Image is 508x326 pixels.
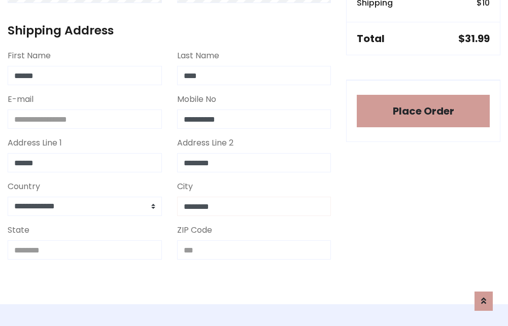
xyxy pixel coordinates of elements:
[8,224,29,236] label: State
[177,93,216,105] label: Mobile No
[8,23,331,38] h4: Shipping Address
[177,224,212,236] label: ZIP Code
[458,32,490,45] h5: $
[357,32,385,45] h5: Total
[8,93,33,105] label: E-mail
[8,137,62,149] label: Address Line 1
[357,95,490,127] button: Place Order
[8,50,51,62] label: First Name
[177,50,219,62] label: Last Name
[177,180,193,193] label: City
[177,137,233,149] label: Address Line 2
[465,31,490,46] span: 31.99
[8,180,40,193] label: Country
